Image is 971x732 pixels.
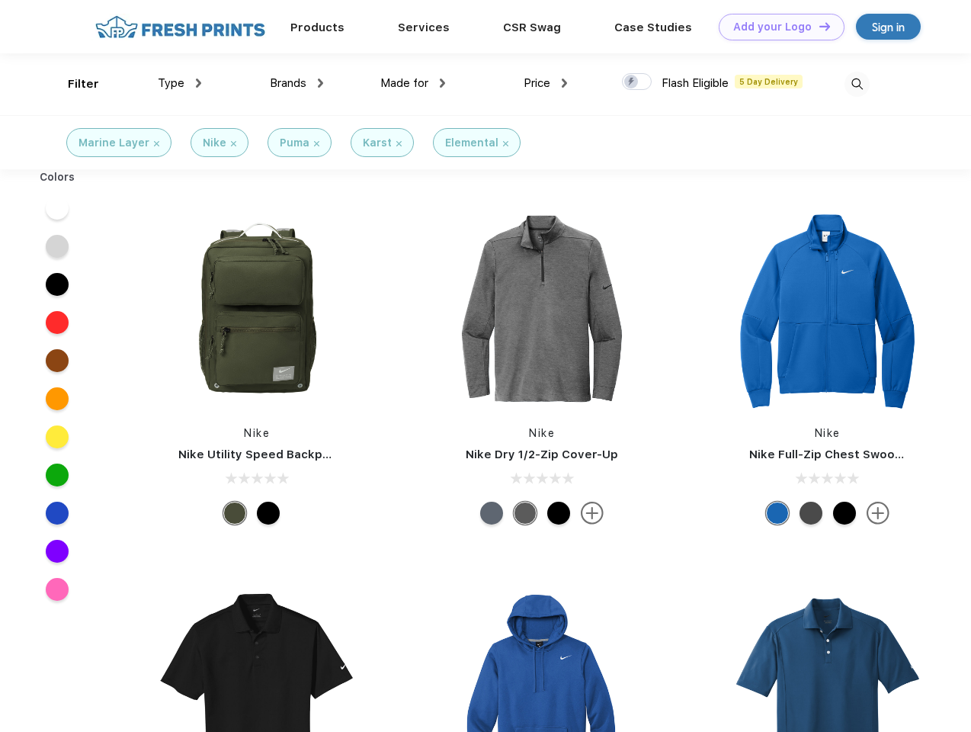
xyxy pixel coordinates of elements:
[318,79,323,88] img: dropdown.png
[155,207,358,410] img: func=resize&h=266
[270,76,306,90] span: Brands
[856,14,921,40] a: Sign in
[280,135,309,151] div: Puma
[257,502,280,525] div: Black
[158,76,184,90] span: Type
[867,502,889,525] img: more.svg
[726,207,929,410] img: func=resize&h=266
[290,21,344,34] a: Products
[503,141,508,146] img: filter_cancel.svg
[91,14,270,40] img: fo%20logo%202.webp
[466,448,618,461] a: Nike Dry 1/2-Zip Cover-Up
[445,135,498,151] div: Elemental
[244,427,270,439] a: Nike
[503,21,561,34] a: CSR Swag
[223,502,246,525] div: Cargo Khaki
[440,79,445,88] img: dropdown.png
[398,21,450,34] a: Services
[154,141,159,146] img: filter_cancel.svg
[196,79,201,88] img: dropdown.png
[529,427,555,439] a: Nike
[766,502,789,525] div: Royal
[872,18,905,36] div: Sign in
[363,135,392,151] div: Karst
[380,76,428,90] span: Made for
[815,427,841,439] a: Nike
[314,141,319,146] img: filter_cancel.svg
[514,502,537,525] div: Black Heather
[749,448,952,461] a: Nike Full-Zip Chest Swoosh Jacket
[524,76,550,90] span: Price
[178,448,343,461] a: Nike Utility Speed Backpack
[844,72,870,97] img: desktop_search.svg
[562,79,567,88] img: dropdown.png
[800,502,822,525] div: Anthracite
[735,75,803,88] span: 5 Day Delivery
[733,21,812,34] div: Add your Logo
[441,207,643,410] img: func=resize&h=266
[231,141,236,146] img: filter_cancel.svg
[79,135,149,151] div: Marine Layer
[396,141,402,146] img: filter_cancel.svg
[581,502,604,525] img: more.svg
[480,502,503,525] div: Navy Heather
[833,502,856,525] div: Black
[203,135,226,151] div: Nike
[662,76,729,90] span: Flash Eligible
[68,75,99,93] div: Filter
[547,502,570,525] div: Black
[28,169,87,185] div: Colors
[819,22,830,30] img: DT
